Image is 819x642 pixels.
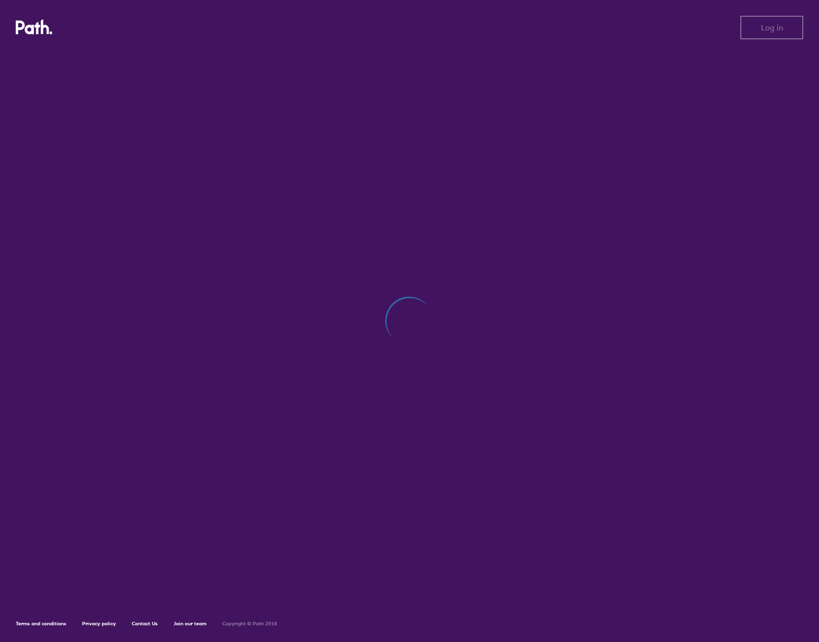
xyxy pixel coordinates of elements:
[174,620,206,627] a: Join our team
[740,16,803,39] button: Log in
[82,620,116,627] a: Privacy policy
[761,23,783,32] span: Log in
[16,620,66,627] a: Terms and conditions
[222,621,277,627] h6: Copyright © Path 2018
[132,620,158,627] a: Contact Us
